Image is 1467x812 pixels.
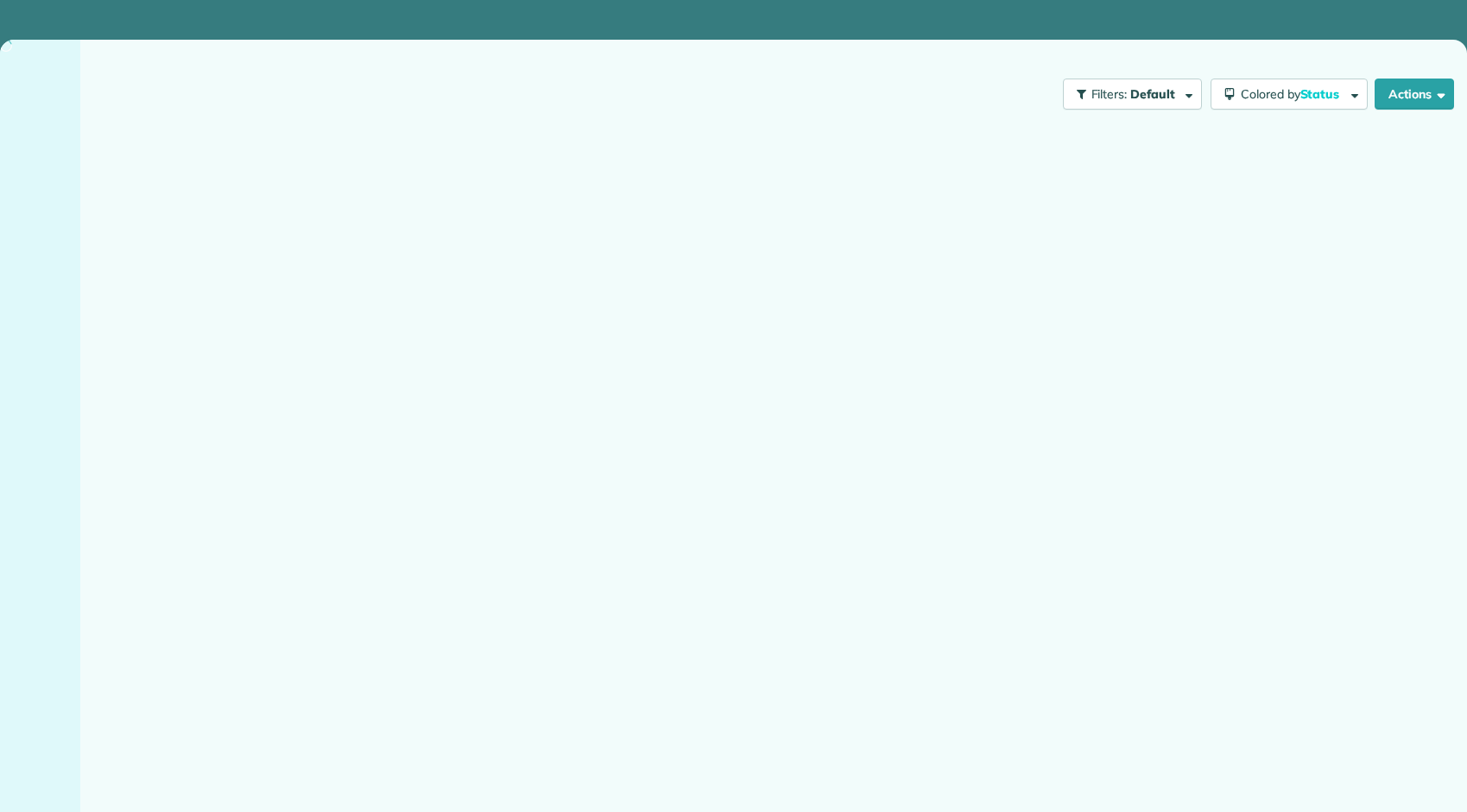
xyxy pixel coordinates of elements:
button: Actions [1375,79,1454,110]
a: Filters: Default [1054,79,1202,110]
span: Colored by [1241,86,1345,102]
span: Filters: [1091,86,1128,102]
span: Default [1130,86,1176,102]
button: Colored byStatus [1211,79,1368,110]
span: Status [1300,86,1343,102]
button: Filters: Default [1063,79,1202,110]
